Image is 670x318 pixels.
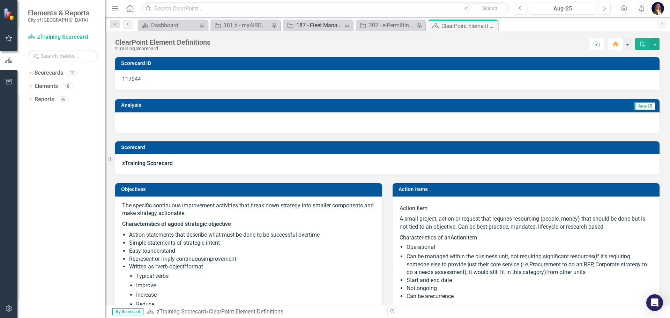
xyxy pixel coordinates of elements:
a: 187 - Fleet Management [285,21,342,30]
div: 187 - Fleet Management [296,21,342,30]
div: Aug-25 [531,5,594,13]
span: Start and end date [407,277,452,283]
div: 18 [61,83,73,89]
input: Search ClearPoint... [141,2,509,15]
a: zTraining Scorecard [28,33,98,41]
span: Characteristics of an [400,234,451,241]
a: Dashboard [140,21,197,30]
h3: Scorecard ID [121,61,656,66]
li: Typical verbs [136,272,375,280]
img: ClearPoint Strategy [3,8,16,20]
span: Improve [136,282,156,289]
span: Can be managed within the business unit, not requiring significant resources [407,253,594,260]
span: Action statements that describe what must be done to be successful over [129,231,309,238]
span: Operational [407,244,435,250]
span: Reduce [136,301,154,308]
a: Reports [35,96,54,104]
strong: zTraining Scorecard [122,160,173,167]
span: Action Item [400,205,427,212]
div: ClearPoint Element Definitions [441,22,496,30]
span: improvement [204,256,236,262]
span: Easy to [129,247,147,254]
div: ClearPoint Element Definitions [115,38,210,46]
button: Search [472,3,507,13]
span: Written as “verb-object” [129,263,186,270]
h3: Analysis [121,103,377,108]
h3: Action Items [399,187,656,192]
h3: Scorecard [121,145,656,150]
a: Elements [35,82,58,90]
h3: Objectives [121,187,379,192]
span: ( [594,253,596,260]
span: A small project, action or request that requires resourcing (people, money) that should be done b... [400,215,645,230]
button: Aug-25 [529,2,596,15]
div: 10 [67,70,78,76]
div: » [147,308,382,316]
span: I [466,234,468,241]
span: ction [454,234,466,241]
small: City of [GEOGRAPHIC_DATA] [28,17,89,23]
span: t [218,239,220,246]
span: By Scorecard [112,308,143,315]
span: recurrence [428,293,454,299]
a: Scorecards [35,69,63,77]
span: if it's requiring someone else to provide just their core service ( [407,253,630,268]
div: Dashboard [151,21,197,30]
span: Not ongoing [407,285,437,291]
span: A [451,234,454,241]
img: Erin Busby [652,2,664,15]
div: 181.b - myAIRDRIE redevelopment [224,21,270,30]
span: Increase [136,291,157,298]
span: Aug-25 [634,102,655,110]
span: Simple statements of strategic inten [129,239,218,246]
div: Open Intercom Messenger [646,294,663,311]
div: 117044 [115,70,660,90]
span: from other units [546,269,586,275]
a: zTraining Scorecard [157,308,206,315]
input: Search Below... [28,50,98,62]
div: ClearPoint Element Definitions [209,308,283,315]
div: 202 - e-Permitting Planning [369,21,415,30]
div: zTraining Scorecard [115,46,210,51]
a: 202 - e-Permitting Planning [357,21,415,30]
strong: good strategic objective [171,221,231,227]
span: tem [468,234,477,241]
span: i.e. [522,261,529,268]
span: format [186,263,203,270]
span: Can be a [407,293,428,299]
span: understand [147,247,175,254]
span: Search [482,5,497,11]
span: The specific continuous improvement activities that break down strategy into smaller components a... [122,202,374,217]
a: 181.b - myAIRDRIE redevelopment [212,21,270,30]
div: 48 [58,96,69,102]
span: time [309,231,320,238]
span: Represent or imply continuous [129,256,204,262]
strong: Characteristics of a [122,221,171,227]
span: Elements & Reports [28,9,89,17]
